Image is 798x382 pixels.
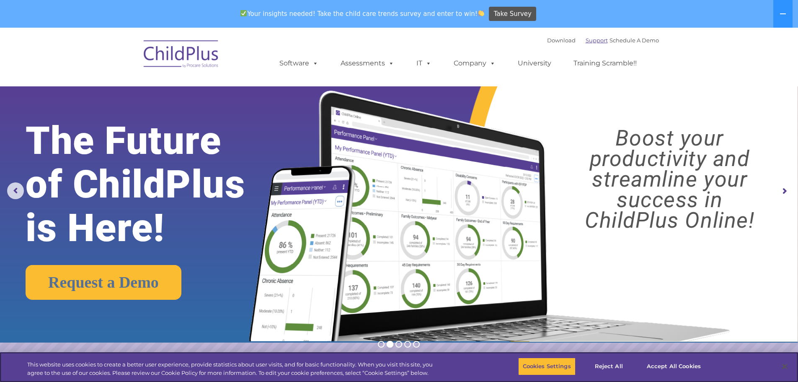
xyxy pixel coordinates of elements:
[240,10,247,16] img: ✅
[116,90,152,96] span: Phone number
[547,37,659,44] font: |
[583,358,635,375] button: Reject All
[518,358,576,375] button: Cookies Settings
[494,7,532,21] span: Take Survey
[271,55,327,72] a: Software
[26,119,280,250] rs-layer: The Future of ChildPlus is Here!
[509,55,560,72] a: University
[478,10,484,16] img: 👏
[27,361,439,377] div: This website uses cookies to create a better user experience, provide statistics about user visit...
[586,37,608,44] a: Support
[237,5,488,22] span: Your insights needed! Take the child care trends survey and enter to win!
[332,55,403,72] a: Assessments
[26,265,181,300] a: Request a Demo
[609,37,659,44] a: Schedule A Demo
[551,128,788,231] rs-layer: Boost your productivity and streamline your success in ChildPlus Online!
[116,55,142,62] span: Last name
[408,55,440,72] a: IT
[642,358,705,375] button: Accept All Cookies
[489,7,536,21] a: Take Survey
[565,55,645,72] a: Training Scramble!!
[775,357,794,376] button: Close
[445,55,504,72] a: Company
[139,34,223,76] img: ChildPlus by Procare Solutions
[547,37,576,44] a: Download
